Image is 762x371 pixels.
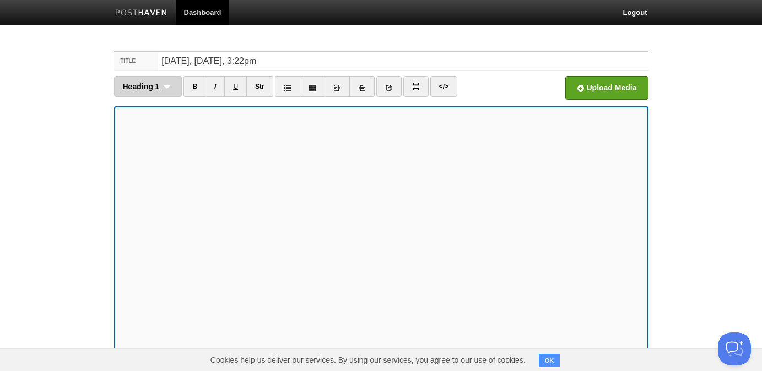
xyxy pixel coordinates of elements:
iframe: Help Scout Beacon - Open [718,332,751,365]
a: </> [430,76,457,97]
a: I [206,76,225,97]
a: B [183,76,206,97]
span: Cookies help us deliver our services. By using our services, you agree to our use of cookies. [199,349,537,371]
span: Heading 1 [123,82,160,91]
img: Posthaven-bar [115,9,167,18]
del: Str [255,83,264,90]
button: OK [539,354,560,367]
label: Title [114,52,159,70]
a: Str [246,76,273,97]
a: U [224,76,247,97]
img: pagebreak-icon.png [412,83,420,90]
